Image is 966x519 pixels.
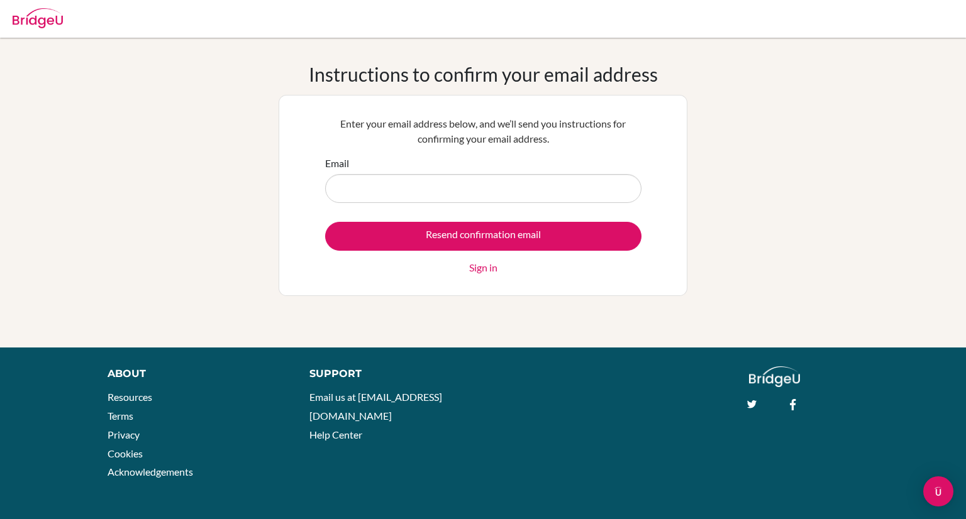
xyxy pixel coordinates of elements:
[108,410,133,422] a: Terms
[108,466,193,478] a: Acknowledgements
[309,63,658,85] h1: Instructions to confirm your email address
[469,260,497,275] a: Sign in
[108,447,143,459] a: Cookies
[309,391,442,422] a: Email us at [EMAIL_ADDRESS][DOMAIN_NAME]
[325,116,641,146] p: Enter your email address below, and we’ll send you instructions for confirming your email address.
[309,366,470,381] div: Support
[749,366,800,387] img: logo_white@2x-f4f0deed5e89b7ecb1c2cc34c3e3d731f90f0f143d5ea2071677605dd97b5244.png
[309,429,362,440] a: Help Center
[108,391,152,403] a: Resources
[108,429,140,440] a: Privacy
[923,476,953,506] div: Open Intercom Messenger
[325,222,641,251] input: Resend confirmation email
[325,156,349,171] label: Email
[108,366,281,381] div: About
[13,8,63,28] img: Bridge-U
